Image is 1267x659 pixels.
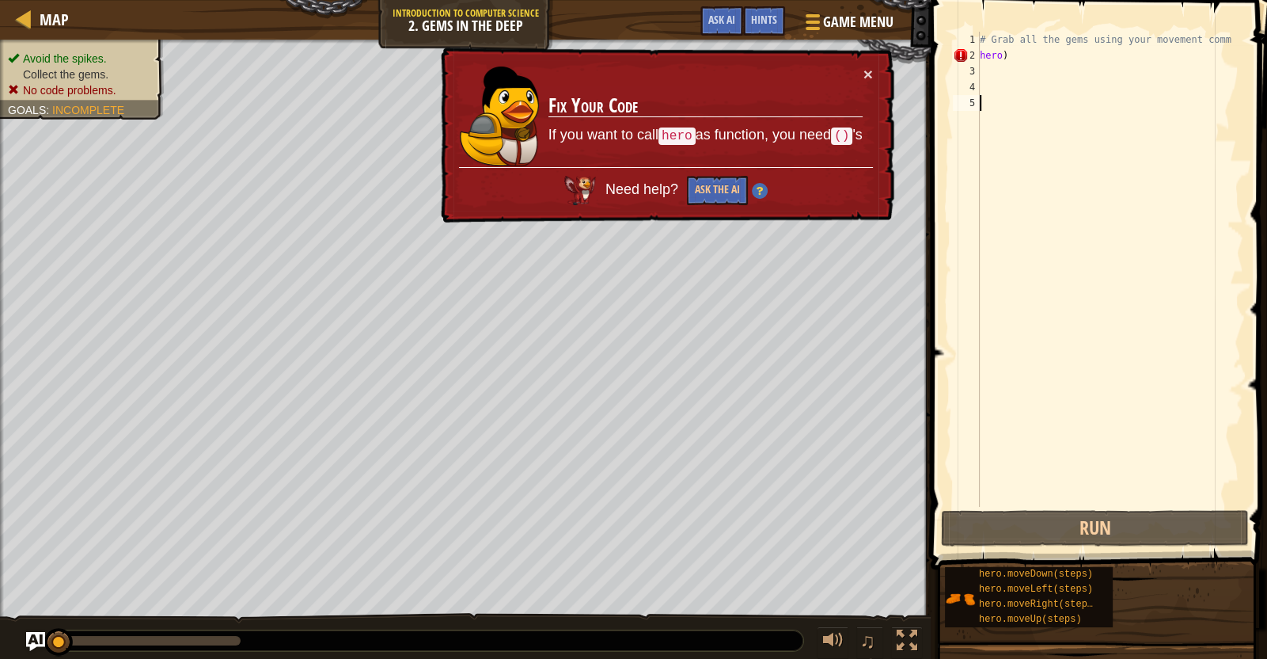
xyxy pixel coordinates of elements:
button: × [863,66,873,82]
div: 1 [953,32,980,48]
div: 3 [953,63,980,79]
span: Avoid the spikes. [23,52,107,65]
span: Goals [8,104,46,116]
span: Map [40,9,69,30]
span: Incomplete [52,104,124,116]
code: hero [658,128,696,145]
span: hero.moveUp(steps) [979,614,1082,625]
span: hero.moveDown(steps) [979,569,1093,580]
span: hero.moveLeft(steps) [979,584,1093,595]
div: 4 [953,79,980,95]
img: portrait.png [945,584,975,614]
button: Ask AI [26,632,45,651]
span: hero.moveRight(steps) [979,599,1098,610]
h3: Fix Your Code [548,95,863,117]
span: Ask AI [708,12,735,27]
span: : [46,104,52,116]
span: No code problems. [23,84,116,97]
li: Avoid the spikes. [8,51,152,67]
span: ♫ [859,629,875,653]
button: Ask AI [700,6,743,36]
div: 2 [953,48,980,63]
div: 5 [953,95,980,111]
li: Collect the gems. [8,67,152,82]
button: Ask the AI [687,176,748,205]
button: Toggle fullscreen [891,627,923,659]
button: Adjust volume [817,627,848,659]
img: Hint [752,183,768,199]
button: ♫ [856,627,883,659]
img: AI [564,176,596,204]
button: Game Menu [793,6,903,44]
span: Collect the gems. [23,68,108,81]
span: Need help? [605,181,682,197]
a: Map [32,9,69,30]
span: Hints [751,12,777,27]
button: Run [941,510,1249,547]
li: No code problems. [8,82,152,98]
img: duck_ida.png [460,67,539,166]
span: Game Menu [823,12,893,32]
code: () [831,128,852,145]
p: If you want to call as function, you need 's [548,125,863,146]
